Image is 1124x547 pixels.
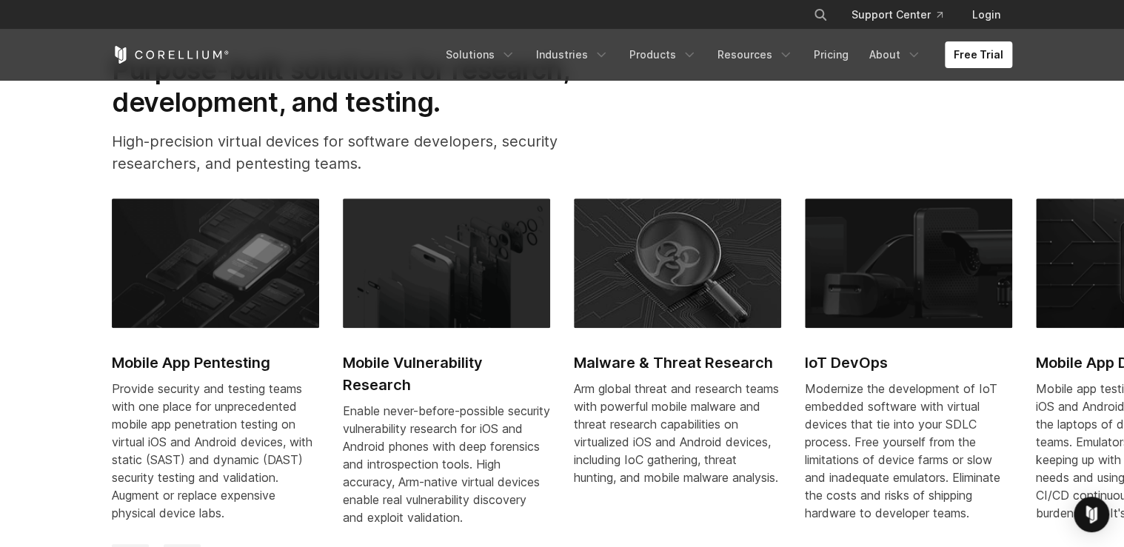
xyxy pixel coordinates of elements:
a: About [860,41,930,68]
a: Malware & Threat Research Malware & Threat Research Arm global threat and research teams with pow... [574,198,781,503]
button: Search [807,1,834,28]
a: Pricing [805,41,857,68]
a: Mobile Vulnerability Research Mobile Vulnerability Research Enable never-before-possible security... [343,198,550,543]
a: Corellium Home [112,46,230,64]
a: IoT DevOps IoT DevOps Modernize the development of IoT embedded software with virtual devices tha... [805,198,1012,539]
img: Mobile Vulnerability Research [343,198,550,327]
a: Industries [527,41,618,68]
a: Mobile App Pentesting Mobile App Pentesting Provide security and testing teams with one place for... [112,198,319,539]
div: Navigation Menu [795,1,1012,28]
h2: Malware & Threat Research [574,352,781,374]
div: Provide security and testing teams with one place for unprecedented mobile app penetration testin... [112,380,319,522]
img: Mobile App Pentesting [112,198,319,327]
img: IoT DevOps [805,198,1012,327]
a: Products [620,41,706,68]
a: Resources [709,41,802,68]
div: Enable never-before-possible security vulnerability research for iOS and Android phones with deep... [343,402,550,526]
div: Open Intercom Messenger [1074,497,1109,532]
img: Malware & Threat Research [574,198,781,327]
h2: Mobile Vulnerability Research [343,352,550,396]
h2: IoT DevOps [805,352,1012,374]
h2: Purpose-built solutions for research, development, and testing. [112,53,617,119]
div: Arm global threat and research teams with powerful mobile malware and threat research capabilitie... [574,380,781,486]
div: Navigation Menu [437,41,1012,68]
a: Login [960,1,1012,28]
p: High-precision virtual devices for software developers, security researchers, and pentesting teams. [112,130,617,175]
a: Solutions [437,41,524,68]
a: Support Center [840,1,954,28]
h2: Mobile App Pentesting [112,352,319,374]
div: Modernize the development of IoT embedded software with virtual devices that tie into your SDLC p... [805,380,1012,522]
a: Free Trial [945,41,1012,68]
